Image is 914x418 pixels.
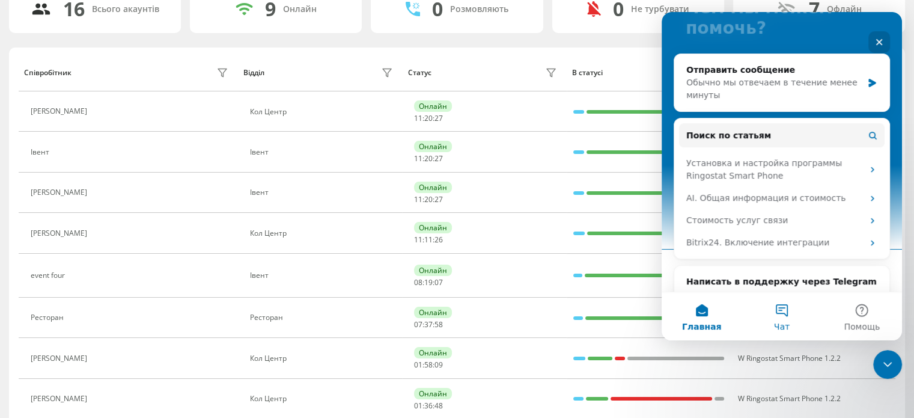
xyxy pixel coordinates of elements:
[424,153,433,164] span: 20
[414,278,443,287] div: : :
[414,347,452,358] div: Онлайн
[414,235,422,245] span: 11
[737,393,840,404] span: W Ringostat Smart Phone 1.2.2
[737,353,840,363] span: W Ringostat Smart Phone 1.2.2
[414,319,422,330] span: 07
[17,197,223,220] div: Стоимость услуг связи
[414,401,422,411] span: 01
[182,310,218,319] span: Помощь
[25,224,201,237] div: Bitrix24. Включение интеграции
[414,153,422,164] span: 11
[17,140,223,175] div: Установка и настройка программы Ringostat Smart Phone
[250,271,396,280] div: Івент
[414,321,443,329] div: : :
[414,361,443,369] div: : :
[414,388,452,399] div: Онлайн
[31,107,90,115] div: [PERSON_NAME]
[24,69,72,77] div: Співробітник
[414,114,443,123] div: : :
[414,182,452,193] div: Онлайн
[243,69,264,77] div: Відділ
[414,194,422,204] span: 11
[31,271,68,280] div: event four
[80,280,160,328] button: Чат
[17,220,223,242] div: Bitrix24. Включение интеграции
[112,310,128,319] span: Чат
[250,148,396,156] div: Івент
[414,236,443,244] div: : :
[207,19,228,41] div: Закрыть
[408,69,431,77] div: Статус
[434,235,443,245] span: 26
[250,188,396,197] div: Івент
[92,4,159,14] div: Всього акаунтів
[434,194,443,204] span: 27
[414,155,443,163] div: : :
[25,202,201,215] div: Стоимость услуг связи
[434,153,443,164] span: 27
[434,401,443,411] span: 48
[250,108,396,116] div: Кол Центр
[873,350,902,379] iframe: Intercom live chat
[414,141,452,152] div: Онлайн
[250,395,396,403] div: Кол Центр
[25,52,201,64] div: Отправить сообщение
[424,401,433,411] span: 36
[414,277,422,287] span: 08
[283,4,317,14] div: Онлайн
[250,354,396,363] div: Кол Центр
[250,313,396,322] div: Ресторан
[20,310,60,319] span: Главная
[662,12,902,340] iframe: Intercom live chat
[424,235,433,245] span: 11
[12,41,228,100] div: Отправить сообщениеОбычно мы отвечаем в течение менее минуты
[31,395,90,403] div: [PERSON_NAME]
[31,354,90,363] div: [PERSON_NAME]
[31,148,52,156] div: Івент
[25,180,201,192] div: AI. Общая информация и стоимость
[31,313,67,322] div: Ресторан
[434,277,443,287] span: 07
[25,265,215,274] b: Написать в поддержку через Telegram
[424,113,433,123] span: 20
[414,100,452,112] div: Онлайн
[424,277,433,287] span: 19
[434,360,443,370] span: 09
[25,64,201,90] div: Обычно мы отвечаем в течение менее минуты
[826,4,861,14] div: Офлайн
[414,402,443,410] div: : :
[414,265,452,276] div: Онлайн
[414,195,443,204] div: : :
[414,307,452,318] div: Онлайн
[25,117,109,130] span: Поиск по статьям
[25,145,201,170] div: Установка и настройка программы Ringostat Smart Phone
[414,360,422,370] span: 01
[450,4,508,14] div: Розмовляють
[160,280,240,328] button: Помощь
[424,194,433,204] span: 20
[31,229,90,238] div: [PERSON_NAME]
[17,111,223,135] button: Поиск по статьям
[17,175,223,197] div: AI. Общая информация и стоимость
[250,229,396,238] div: Кол Центр
[434,319,443,330] span: 58
[572,69,725,77] div: В статусі
[424,360,433,370] span: 58
[414,113,422,123] span: 11
[434,113,443,123] span: 27
[631,4,689,14] div: Не турбувати
[31,188,90,197] div: [PERSON_NAME]
[424,319,433,330] span: 37
[414,222,452,233] div: Онлайн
